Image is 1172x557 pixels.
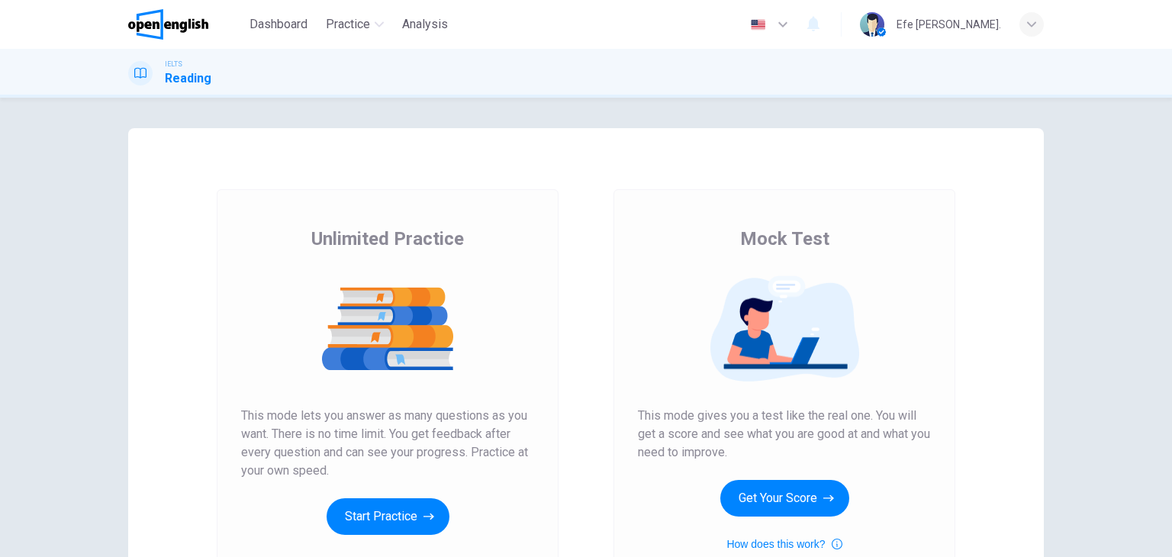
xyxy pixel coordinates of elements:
[860,12,884,37] img: Profile picture
[726,535,842,553] button: How does this work?
[165,59,182,69] span: IELTS
[638,407,931,462] span: This mode gives you a test like the real one. You will get a score and see what you are good at a...
[128,9,208,40] img: OpenEnglish logo
[897,15,1001,34] div: Efe [PERSON_NAME].
[396,11,454,38] button: Analysis
[243,11,314,38] button: Dashboard
[749,19,768,31] img: en
[165,69,211,88] h1: Reading
[326,15,370,34] span: Practice
[241,407,534,480] span: This mode lets you answer as many questions as you want. There is no time limit. You get feedback...
[250,15,307,34] span: Dashboard
[740,227,829,251] span: Mock Test
[311,227,464,251] span: Unlimited Practice
[128,9,243,40] a: OpenEnglish logo
[402,15,448,34] span: Analysis
[320,11,390,38] button: Practice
